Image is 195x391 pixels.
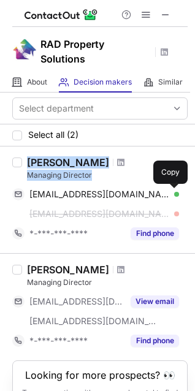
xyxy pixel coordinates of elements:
div: [PERSON_NAME] [27,156,109,169]
span: Decision makers [74,77,132,87]
button: Reveal Button [131,227,179,240]
img: ContactOut v5.3.10 [25,7,98,22]
div: Select department [19,102,94,115]
span: [EMAIL_ADDRESS][DOMAIN_NAME] [29,189,170,200]
button: Reveal Button [131,295,179,308]
div: Managing Director [27,277,188,288]
header: Looking for more prospects? 👀 [25,370,175,381]
h1: RAD Property Solutions [40,37,151,66]
span: Select all (2) [28,130,78,140]
span: [EMAIL_ADDRESS][DOMAIN_NAME] [29,296,123,307]
span: About [27,77,47,87]
span: [EMAIL_ADDRESS][DOMAIN_NAME] [29,316,157,327]
span: [EMAIL_ADDRESS][DOMAIN_NAME] [29,208,170,219]
div: Managing Director [27,170,188,181]
button: Reveal Button [131,335,179,347]
div: [PERSON_NAME] [27,264,109,276]
img: 4b24895337bd93cd071644782371f136 [12,37,37,62]
span: Similar [158,77,183,87]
